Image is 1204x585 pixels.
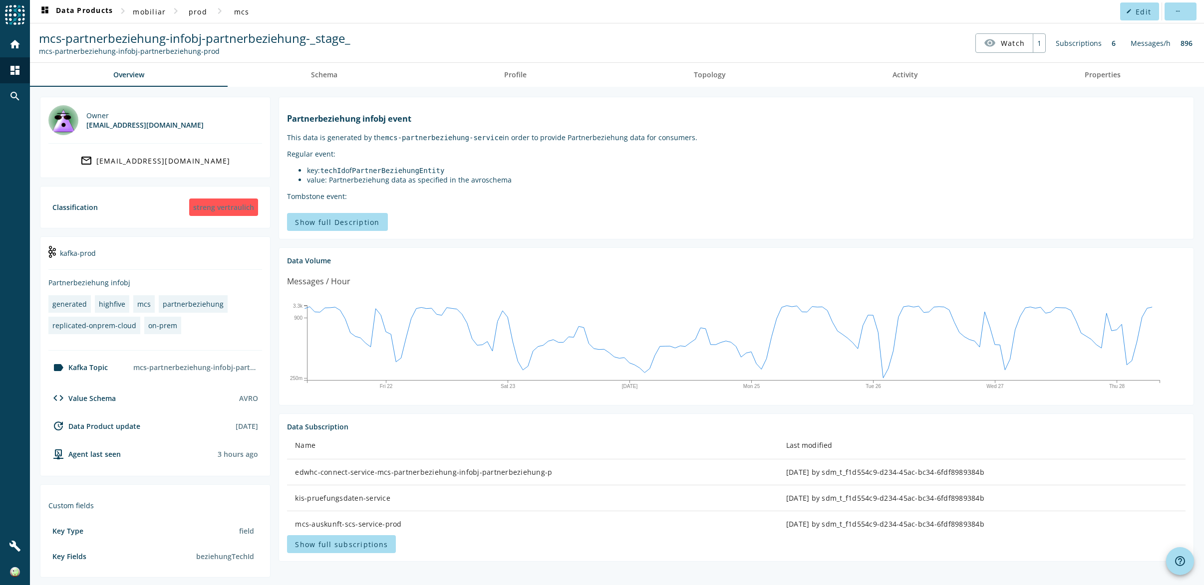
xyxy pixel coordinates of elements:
div: kis-pruefungsdaten-service [295,493,770,503]
div: generated [52,299,87,309]
mat-icon: chevron_right [214,5,226,17]
div: [EMAIL_ADDRESS][DOMAIN_NAME] [86,120,204,130]
div: mcs-partnerbeziehung-infobj-partnerbeziehung-prod [129,359,262,376]
code: PartnerBeziehungEntity [352,167,444,175]
mat-icon: edit [1126,8,1132,14]
mat-icon: update [52,420,64,432]
span: Overview [113,71,144,78]
div: beziehungTechId [192,548,258,565]
span: Topology [694,71,726,78]
div: 6 [1107,33,1121,53]
text: 3.3k [293,303,303,309]
div: partnerbeziehung [163,299,224,309]
text: Wed 27 [987,384,1004,389]
img: kafka-prod [48,246,56,258]
div: [EMAIL_ADDRESS][DOMAIN_NAME] [96,156,231,166]
text: 900 [295,315,303,321]
mat-icon: chevron_right [170,5,182,17]
p: Regular event: [287,149,1186,159]
mat-icon: more_horiz [1175,8,1180,14]
div: Messages / Hour [287,275,350,288]
img: c815fb827e9d379195185c547e6ff0dc [10,567,20,577]
span: Show full subscriptions [295,540,388,549]
img: spoud-logo.svg [5,5,25,25]
span: Data Products [39,5,113,17]
img: highfive@mobi.ch [48,105,78,135]
td: [DATE] by sdm_t_f1d554c9-d234-45ac-bc34-6fdf8989384b [778,485,1186,511]
th: Name [287,431,778,459]
mat-icon: search [9,90,21,102]
div: Subscriptions [1051,33,1107,53]
div: Classification [52,202,98,212]
text: Thu 28 [1109,384,1125,389]
mat-icon: chevron_right [117,5,129,17]
div: Data Product update [48,420,140,432]
mat-icon: label [52,362,64,374]
mat-icon: code [52,392,64,404]
td: [DATE] by sdm_t_f1d554c9-d234-45ac-bc34-6fdf8989384b [778,511,1186,537]
div: mcs-auskunft-scs-service-prod [295,519,770,529]
div: Custom fields [48,501,262,510]
div: Key Type [52,526,83,536]
p: This data is generated by the in order to provide Partnerbeziehung data for consumers. [287,133,1186,142]
h1: Partnerbeziehung infobj event [287,113,1186,124]
button: mobiliar [129,2,170,20]
td: [DATE] by sdm_t_f1d554c9-d234-45ac-bc34-6fdf8989384b [778,459,1186,485]
button: Edit [1120,2,1159,20]
div: 1 [1033,34,1045,52]
div: 896 [1176,33,1198,53]
code: techId [320,167,345,175]
div: Data Volume [287,256,1186,265]
div: highfive [99,299,125,309]
li: value: Partnerbeziehung data as specified in the avroschema [307,175,1186,185]
div: field [235,522,258,540]
div: streng vertraulich [189,198,258,216]
div: Kafka Topic [48,362,108,374]
div: [DATE] [236,421,258,431]
text: Tue 26 [866,384,882,389]
a: [EMAIL_ADDRESS][DOMAIN_NAME] [48,152,262,170]
span: mobiliar [133,7,166,16]
div: kafka-prod [48,245,262,270]
button: prod [182,2,214,20]
mat-icon: dashboard [39,5,51,17]
span: Profile [504,71,527,78]
div: on-prem [148,321,177,330]
div: AVRO [239,393,258,403]
div: Kafka Topic: mcs-partnerbeziehung-infobj-partnerbeziehung-prod [39,46,350,56]
button: Show full Description [287,213,387,231]
p: Tombstone event: [287,192,1186,201]
div: edwhc-connect-service-mcs-partnerbeziehung-infobj-partnerbeziehung-p [295,467,770,477]
div: Data Subscription [287,422,1186,431]
text: Mon 25 [743,384,760,389]
button: mcs [226,2,258,20]
li: key: of [307,166,1186,175]
th: Last modified [778,431,1186,459]
mat-icon: mail_outline [80,155,92,167]
text: [DATE] [622,384,638,389]
div: Partnerbeziehung infobj [48,278,262,287]
text: 250m [290,376,302,381]
div: replicated-onprem-cloud [52,321,136,330]
text: Sat 23 [501,384,515,389]
button: Data Products [35,2,117,20]
div: mcs [137,299,151,309]
mat-icon: visibility [984,37,996,49]
div: agent-env-prod [48,448,121,460]
mat-icon: home [9,38,21,50]
div: Key Fields [52,552,86,561]
button: Show full subscriptions [287,535,396,553]
mat-icon: dashboard [9,64,21,76]
mat-icon: help_outline [1174,555,1186,567]
mat-icon: build [9,540,21,552]
span: Edit [1136,7,1151,16]
span: Activity [893,71,918,78]
span: Show full Description [295,217,379,227]
div: Owner [86,111,204,120]
div: Agents typically reports every 15min to 1h [218,449,258,459]
span: mcs-partnerbeziehung-infobj-partnerbeziehung-_stage_ [39,30,350,46]
text: Fri 22 [380,384,393,389]
span: Properties [1085,71,1121,78]
div: Messages/h [1126,33,1176,53]
code: mcs-partnerbeziehung-service [385,134,503,142]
